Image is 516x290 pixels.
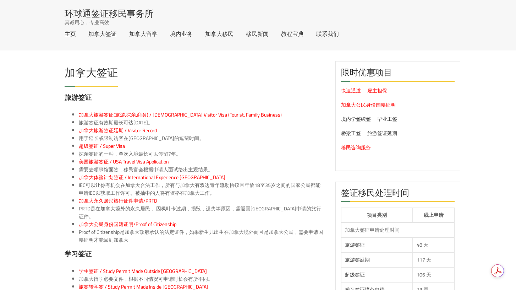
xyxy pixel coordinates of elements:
[281,31,304,37] a: 教程宝典
[79,110,282,119] a: 加拿大旅游签证(旅游,探亲,商务) / [DEMOGRAPHIC_DATA] Visitor Visa (Tourist, Family Business)
[65,19,109,26] span: 真诚用心，专业高效
[345,240,365,249] a: 旅游签证
[79,228,325,244] li: Proof of Citizenship是加拿大政府承认的法定证件，如果新生儿出生在加拿大境外而且是加拿大公民，需要申请国籍证明才能回到加拿大
[413,252,455,267] td: 117 天
[367,86,387,95] a: 雇主担保
[79,275,325,283] li: 加拿大留学必要文件，根据不同情况可申请时长会有所不同。
[377,114,397,124] a: 毕业工签
[341,86,361,95] a: 快速通道
[79,166,325,173] li: 需要去领事馆面签，移民官会根据申请人面试给出主观结果。
[341,187,455,202] h2: 签证移民处理时间
[65,247,92,260] strong: 学习签证
[79,173,225,182] a: 加拿大体验计划签证 / International Experience [GEOGRAPHIC_DATA]
[65,31,76,37] a: 主页
[341,100,396,109] a: 加拿大公民身份国籍证明
[345,255,370,264] a: 旅游签延期
[341,67,455,82] h2: 限时优惠项目
[246,31,269,37] a: 移民新闻
[345,226,451,233] div: 加拿大签证申请处理时间
[65,91,92,104] strong: 旅游签证
[341,129,361,138] a: 桥梁工签
[351,31,357,35] img: EN
[79,157,169,166] a: 美国旅游签证 / USA Travel Visa Application
[369,31,375,35] img: 繁体
[170,31,193,37] a: 境内业务
[65,67,118,82] h2: 加拿大签证
[79,126,157,135] a: 加拿大旅游签证延期 / Visitor Record
[79,220,176,229] a: 加拿大公民身份国籍证明/Proof of Citizenship
[341,143,371,152] a: 移民咨询服务
[79,205,325,220] li: PRTD是在加拿大境外的永久居民， 因枫叶卡过期，损毁，遗失等原因，需返回[GEOGRAPHIC_DATA]申请的旅行证件。
[316,31,339,37] a: 联系我们
[205,31,234,37] a: 加拿大移民
[413,237,455,252] td: 48 天
[79,181,325,197] li: IEC可以让你有机会在加拿大合法工作，所有与加拿大有双边青年流动协议且年龄18至35岁之间的国家公民都能申请IEC以获取工作许可。被抽中的人将有资格在加拿大工作。
[65,9,153,18] a: 环球通签证移民事务所
[88,31,117,37] a: 加拿大签证
[79,196,157,205] a: 加拿大永久居民旅行证件申请/PRTD
[367,129,397,138] a: 旅游签证延期
[341,114,371,124] a: 境内学签续签
[79,119,325,127] li: 旅游签证有效期最长可达[DATE]。
[413,208,455,222] th: 线上申请
[79,267,207,276] a: 学生签证 / Study Permit Made Outside [GEOGRAPHIC_DATA]
[345,270,365,279] a: 超级签证
[129,31,158,37] a: 加拿大留学
[79,150,325,158] li: 探亲签证的一种，单次入境最长可以停留7年。
[79,134,325,142] li: 用于延长或限制访客在[GEOGRAPHIC_DATA]的逗留时间。
[341,208,413,222] th: 项目类别
[413,267,455,282] td: 106 天
[79,141,125,151] a: 超级签证 / Super Visa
